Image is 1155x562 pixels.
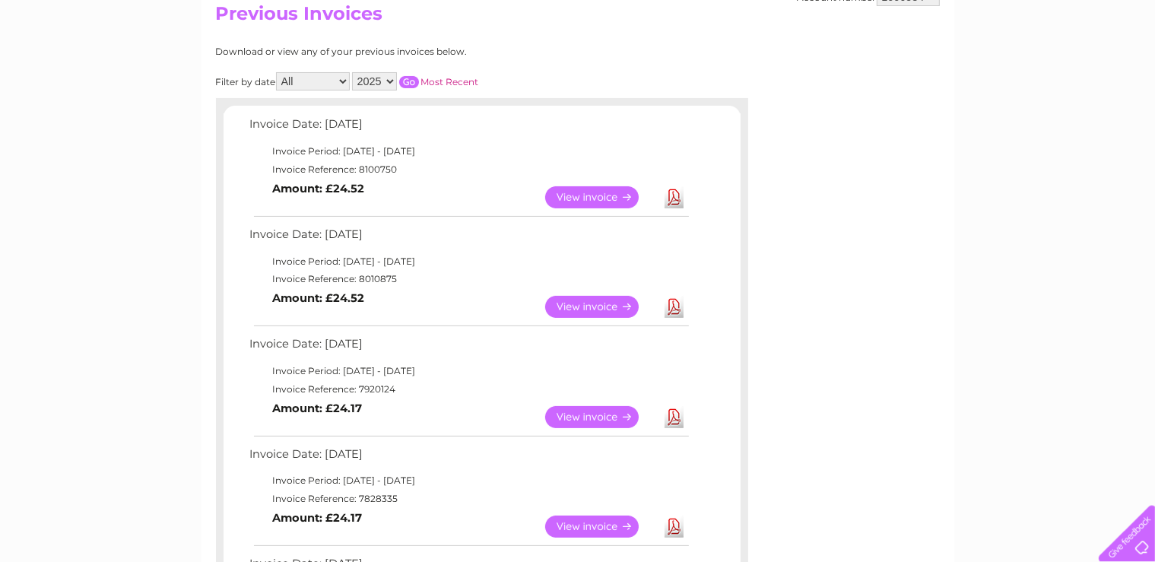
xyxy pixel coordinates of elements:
td: Invoice Date: [DATE] [246,114,691,142]
a: Download [665,406,684,428]
a: View [545,296,657,318]
td: Invoice Date: [DATE] [246,224,691,252]
td: Invoice Reference: 7920124 [246,380,691,398]
div: Download or view any of your previous invoices below. [216,46,615,57]
a: Telecoms [968,65,1014,76]
div: Clear Business is a trading name of Verastar Limited (registered in [GEOGRAPHIC_DATA] No. 3667643... [219,8,938,74]
a: Contact [1054,65,1091,76]
a: Download [665,186,684,208]
a: Log out [1105,65,1141,76]
td: Invoice Period: [DATE] - [DATE] [246,362,691,380]
td: Invoice Period: [DATE] - [DATE] [246,142,691,160]
b: Amount: £24.52 [273,291,365,305]
td: Invoice Period: [DATE] - [DATE] [246,252,691,271]
a: 0333 014 3131 [868,8,973,27]
a: Blog [1023,65,1045,76]
a: Water [887,65,916,76]
a: Download [665,516,684,538]
a: View [545,406,657,428]
td: Invoice Reference: 7828335 [246,490,691,508]
h2: Previous Invoices [216,3,940,32]
td: Invoice Period: [DATE] - [DATE] [246,472,691,490]
b: Amount: £24.52 [273,182,365,195]
a: Energy [925,65,959,76]
a: View [545,516,657,538]
td: Invoice Reference: 8010875 [246,270,691,288]
div: Filter by date [216,72,615,90]
a: View [545,186,657,208]
td: Invoice Reference: 8100750 [246,160,691,179]
b: Amount: £24.17 [273,511,363,525]
a: Most Recent [421,76,479,87]
img: logo.png [40,40,118,86]
a: Download [665,296,684,318]
b: Amount: £24.17 [273,402,363,415]
td: Invoice Date: [DATE] [246,334,691,362]
td: Invoice Date: [DATE] [246,444,691,472]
